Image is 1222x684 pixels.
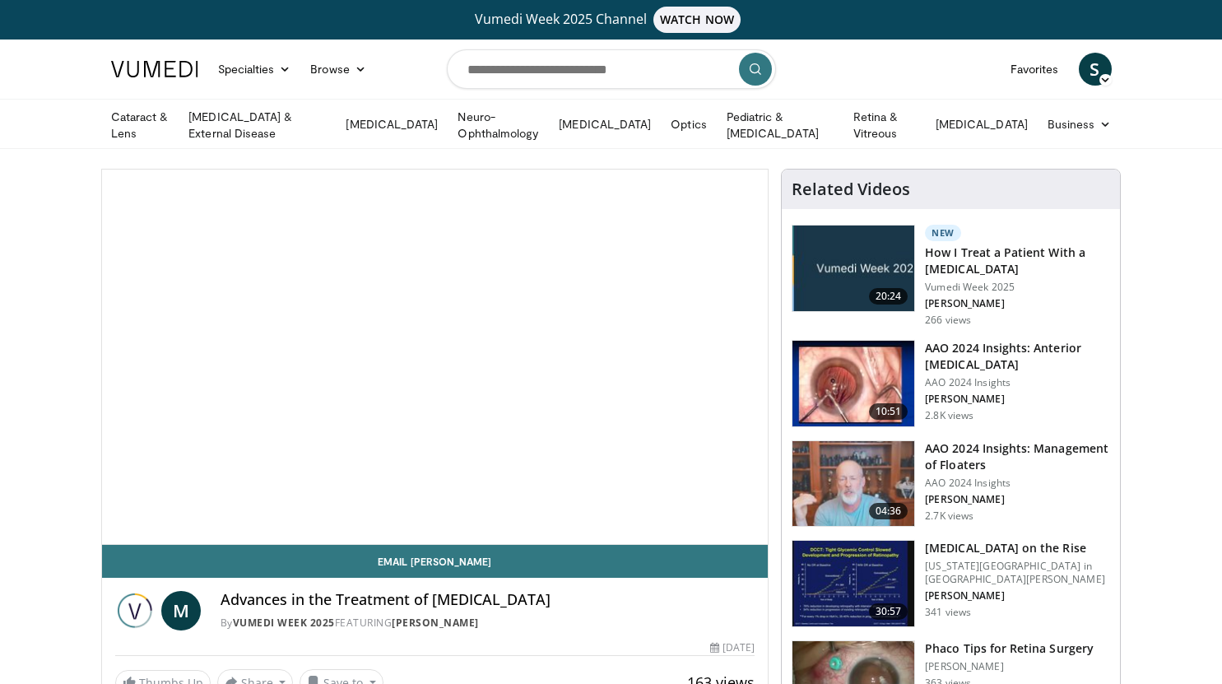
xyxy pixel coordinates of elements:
[1038,108,1122,141] a: Business
[1001,53,1069,86] a: Favorites
[925,540,1110,556] h3: [MEDICAL_DATA] on the Rise
[925,281,1110,294] p: Vumedi Week 2025
[111,61,198,77] img: VuMedi Logo
[925,606,971,619] p: 341 views
[179,109,336,142] a: [MEDICAL_DATA] & External Disease
[221,591,755,609] h4: Advances in the Treatment of [MEDICAL_DATA]
[869,503,908,519] span: 04:36
[925,314,971,327] p: 266 views
[869,403,908,420] span: 10:51
[300,53,376,86] a: Browse
[792,441,914,527] img: 8e655e61-78ac-4b3e-a4e7-f43113671c25.150x105_q85_crop-smart_upscale.jpg
[925,340,1110,373] h3: AAO 2024 Insights: Anterior [MEDICAL_DATA]
[925,560,1110,586] p: [US_STATE][GEOGRAPHIC_DATA] in [GEOGRAPHIC_DATA][PERSON_NAME]
[221,616,755,630] div: By FEATURING
[233,616,335,630] a: Vumedi Week 2025
[792,340,1110,427] a: 10:51 AAO 2024 Insights: Anterior [MEDICAL_DATA] AAO 2024 Insights [PERSON_NAME] 2.8K views
[1079,53,1112,86] a: S
[925,409,973,422] p: 2.8K views
[843,109,926,142] a: Retina & Vitreous
[925,376,1110,389] p: AAO 2024 Insights
[653,7,741,33] span: WATCH NOW
[925,493,1110,506] p: [PERSON_NAME]
[925,440,1110,473] h3: AAO 2024 Insights: Management of Floaters
[115,591,155,630] img: Vumedi Week 2025
[102,545,769,578] a: Email [PERSON_NAME]
[792,341,914,426] img: fd942f01-32bb-45af-b226-b96b538a46e6.150x105_q85_crop-smart_upscale.jpg
[717,109,843,142] a: Pediatric & [MEDICAL_DATA]
[102,170,769,545] video-js: Video Player
[448,109,549,142] a: Neuro-Ophthalmology
[792,541,914,626] img: 4ce8c11a-29c2-4c44-a801-4e6d49003971.150x105_q85_crop-smart_upscale.jpg
[661,108,716,141] a: Optics
[549,108,661,141] a: [MEDICAL_DATA]
[792,440,1110,528] a: 04:36 AAO 2024 Insights: Management of Floaters AAO 2024 Insights [PERSON_NAME] 2.7K views
[925,510,973,523] p: 2.7K views
[792,540,1110,627] a: 30:57 [MEDICAL_DATA] on the Rise [US_STATE][GEOGRAPHIC_DATA] in [GEOGRAPHIC_DATA][PERSON_NAME] [P...
[792,179,910,199] h4: Related Videos
[926,108,1038,141] a: [MEDICAL_DATA]
[447,49,776,89] input: Search topics, interventions
[101,109,179,142] a: Cataract & Lens
[336,108,448,141] a: [MEDICAL_DATA]
[792,225,1110,327] a: 20:24 New How I Treat a Patient With a [MEDICAL_DATA] Vumedi Week 2025 [PERSON_NAME] 266 views
[925,477,1110,490] p: AAO 2024 Insights
[161,591,201,630] a: M
[925,589,1110,603] p: [PERSON_NAME]
[925,225,961,241] p: New
[392,616,479,630] a: [PERSON_NAME]
[869,603,908,620] span: 30:57
[869,288,908,305] span: 20:24
[925,393,1110,406] p: [PERSON_NAME]
[208,53,301,86] a: Specialties
[792,226,914,311] img: 02d29458-18ce-4e7f-be78-7423ab9bdffd.jpg.150x105_q85_crop-smart_upscale.jpg
[925,660,1094,673] p: [PERSON_NAME]
[114,7,1109,33] a: Vumedi Week 2025 ChannelWATCH NOW
[710,640,755,655] div: [DATE]
[925,244,1110,277] h3: How I Treat a Patient With a [MEDICAL_DATA]
[925,297,1110,310] p: [PERSON_NAME]
[925,640,1094,657] h3: Phaco Tips for Retina Surgery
